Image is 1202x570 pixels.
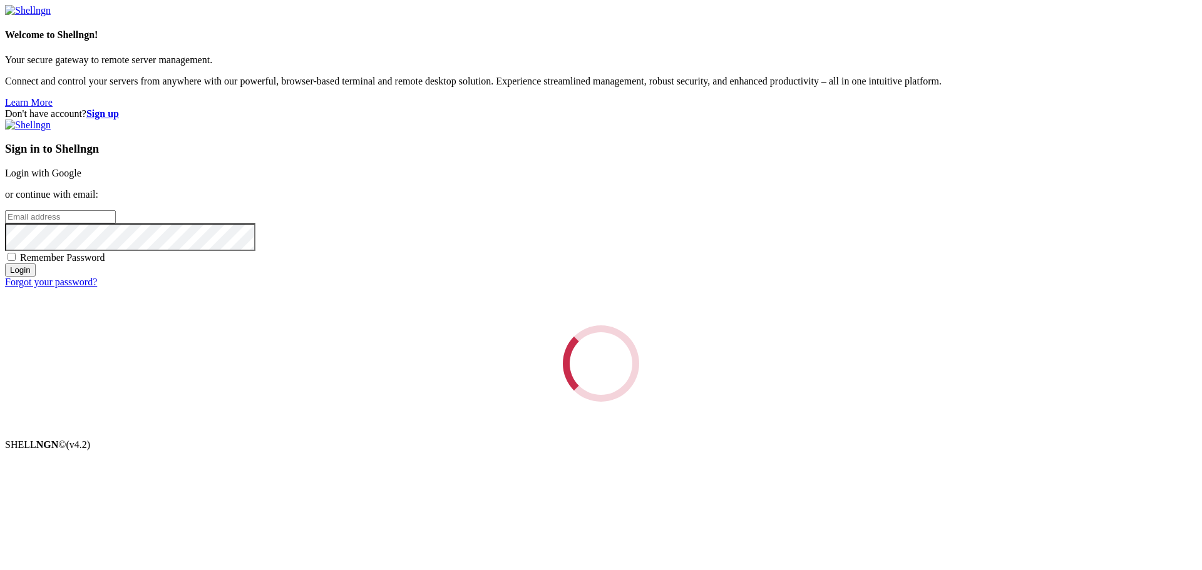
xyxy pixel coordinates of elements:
img: Shellngn [5,120,51,131]
a: Forgot your password? [5,277,97,287]
h4: Welcome to Shellngn! [5,29,1197,41]
span: SHELL © [5,439,90,450]
a: Sign up [86,108,119,119]
a: Learn More [5,97,53,108]
input: Login [5,263,36,277]
div: Loading... [559,322,642,405]
h3: Sign in to Shellngn [5,142,1197,156]
a: Login with Google [5,168,81,178]
img: Shellngn [5,5,51,16]
p: or continue with email: [5,189,1197,200]
input: Remember Password [8,253,16,261]
span: Remember Password [20,252,105,263]
span: 4.2.0 [66,439,91,450]
div: Don't have account? [5,108,1197,120]
b: NGN [36,439,59,450]
p: Your secure gateway to remote server management. [5,54,1197,66]
input: Email address [5,210,116,223]
p: Connect and control your servers from anywhere with our powerful, browser-based terminal and remo... [5,76,1197,87]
